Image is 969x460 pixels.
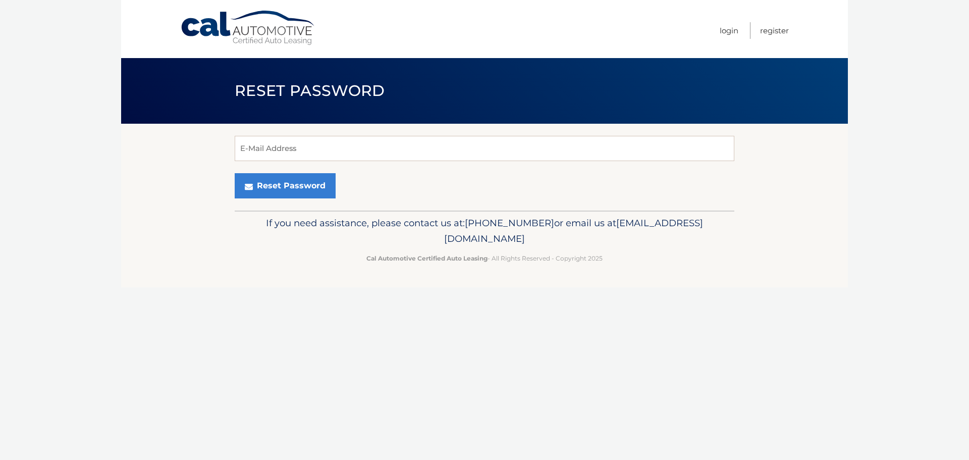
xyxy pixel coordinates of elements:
a: Register [760,22,789,39]
strong: Cal Automotive Certified Auto Leasing [366,254,488,262]
a: Cal Automotive [180,10,316,46]
span: Reset Password [235,81,385,100]
p: - All Rights Reserved - Copyright 2025 [241,253,728,264]
button: Reset Password [235,173,336,198]
p: If you need assistance, please contact us at: or email us at [241,215,728,247]
input: E-Mail Address [235,136,734,161]
a: Login [720,22,738,39]
span: [PHONE_NUMBER] [465,217,554,229]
